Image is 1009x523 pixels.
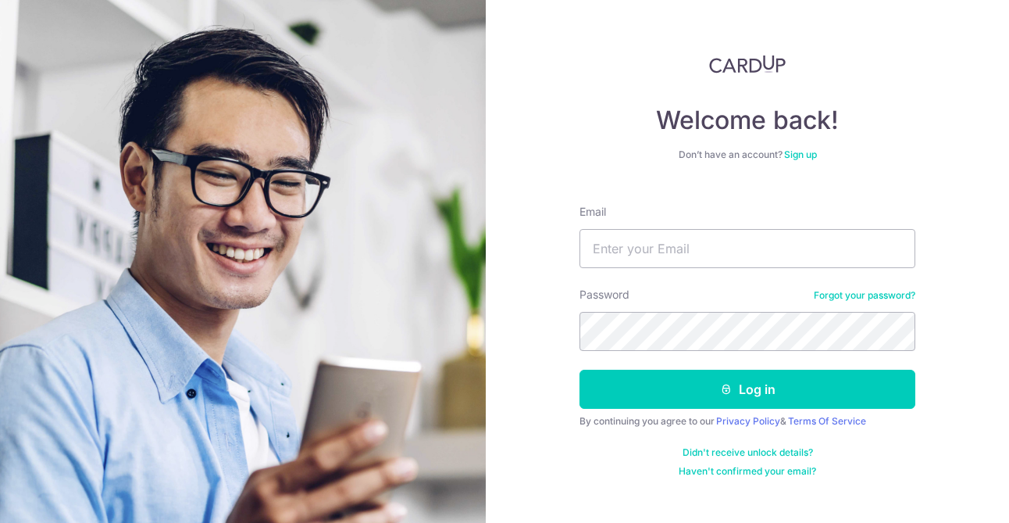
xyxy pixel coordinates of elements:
a: Haven't confirmed your email? [679,465,816,478]
label: Email [579,204,606,220]
button: Log in [579,370,915,409]
div: By continuing you agree to our & [579,415,915,428]
h4: Welcome back! [579,105,915,136]
a: Privacy Policy [716,415,780,427]
a: Terms Of Service [788,415,866,427]
img: CardUp Logo [709,55,786,73]
div: Don’t have an account? [579,149,915,161]
input: Enter your Email [579,229,915,268]
label: Password [579,287,629,303]
a: Forgot your password? [814,289,915,302]
a: Sign up [784,149,817,160]
a: Didn't receive unlock details? [683,446,813,459]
